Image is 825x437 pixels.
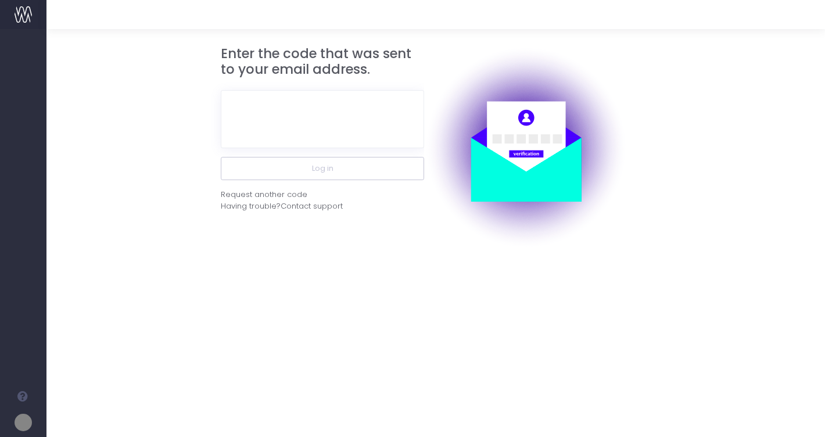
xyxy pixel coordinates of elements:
[281,200,343,212] span: Contact support
[221,46,424,78] h3: Enter the code that was sent to your email address.
[221,189,307,200] div: Request another code
[221,200,424,212] div: Having trouble?
[424,46,627,249] img: auth.png
[221,157,424,180] button: Log in
[15,414,32,431] img: images/default_profile_image.png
